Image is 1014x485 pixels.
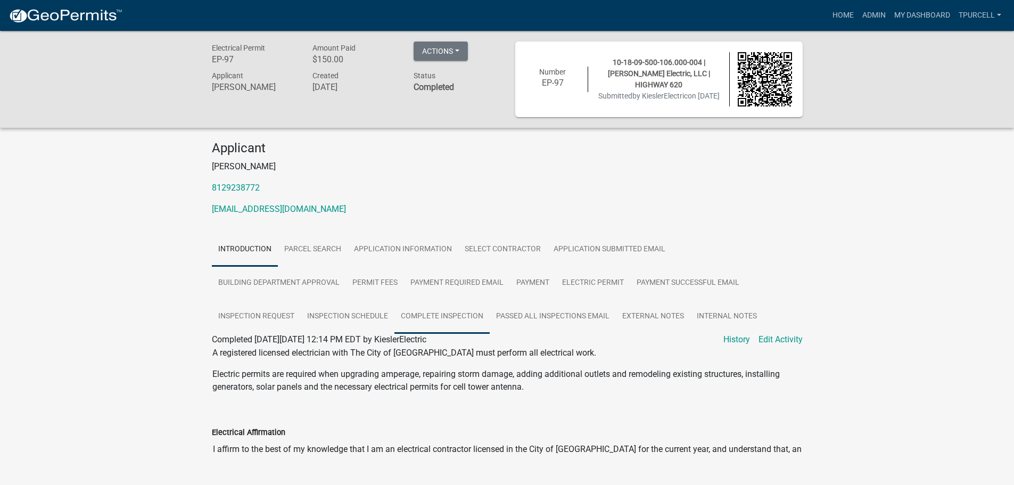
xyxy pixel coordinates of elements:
[490,300,616,334] a: Passed All Inspections Email
[212,266,346,300] a: Building Department Approval
[348,233,458,267] a: Application Information
[632,92,688,100] span: by KieslerElectric
[394,300,490,334] a: Complete Inspection
[212,334,426,344] span: Completed [DATE][DATE] 12:14 PM EDT by KieslerElectric
[458,233,547,267] a: Select contractor
[312,54,398,64] h6: $150.00
[301,300,394,334] a: Inspection Schedule
[212,347,802,359] p: A registered licensed electrician with The City of [GEOGRAPHIC_DATA] must perform all electrical ...
[738,52,792,106] img: QR code
[414,42,468,61] button: Actions
[547,233,672,267] a: Application Submitted Email
[212,160,803,173] p: [PERSON_NAME]
[212,82,297,92] h6: [PERSON_NAME]
[278,233,348,267] a: Parcel search
[630,266,746,300] a: Payment Successful Email
[414,82,454,92] strong: Completed
[312,71,339,80] span: Created
[212,44,265,52] span: Electrical Permit
[312,82,398,92] h6: [DATE]
[598,92,720,100] span: Submitted on [DATE]
[539,68,566,76] span: Number
[212,183,260,193] a: 8129238772
[404,266,510,300] a: Payment Required Email
[212,54,297,64] h6: EP-97
[608,58,710,89] span: 10-18-09-500-106.000-004 | [PERSON_NAME] Electric, LLC | HIGHWAY 620
[212,368,802,393] p: Electric permits are required when upgrading amperage, repairing storm damage, adding additional ...
[828,5,858,26] a: Home
[414,71,435,80] span: Status
[510,266,556,300] a: Payment
[723,333,750,346] a: History
[212,71,243,80] span: Applicant
[556,266,630,300] a: Electric Permit
[212,429,285,437] label: Electrical Affirmation
[526,78,580,88] h6: EP-97
[954,5,1005,26] a: Tpurcell
[858,5,890,26] a: Admin
[890,5,954,26] a: My Dashboard
[690,300,763,334] a: Internal Notes
[759,333,803,346] a: Edit Activity
[212,204,346,214] a: [EMAIL_ADDRESS][DOMAIN_NAME]
[312,44,356,52] span: Amount Paid
[212,300,301,334] a: Inspection Request
[212,141,803,156] h4: Applicant
[616,300,690,334] a: External Notes
[346,266,404,300] a: Permit Fees
[212,233,278,267] a: Introduction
